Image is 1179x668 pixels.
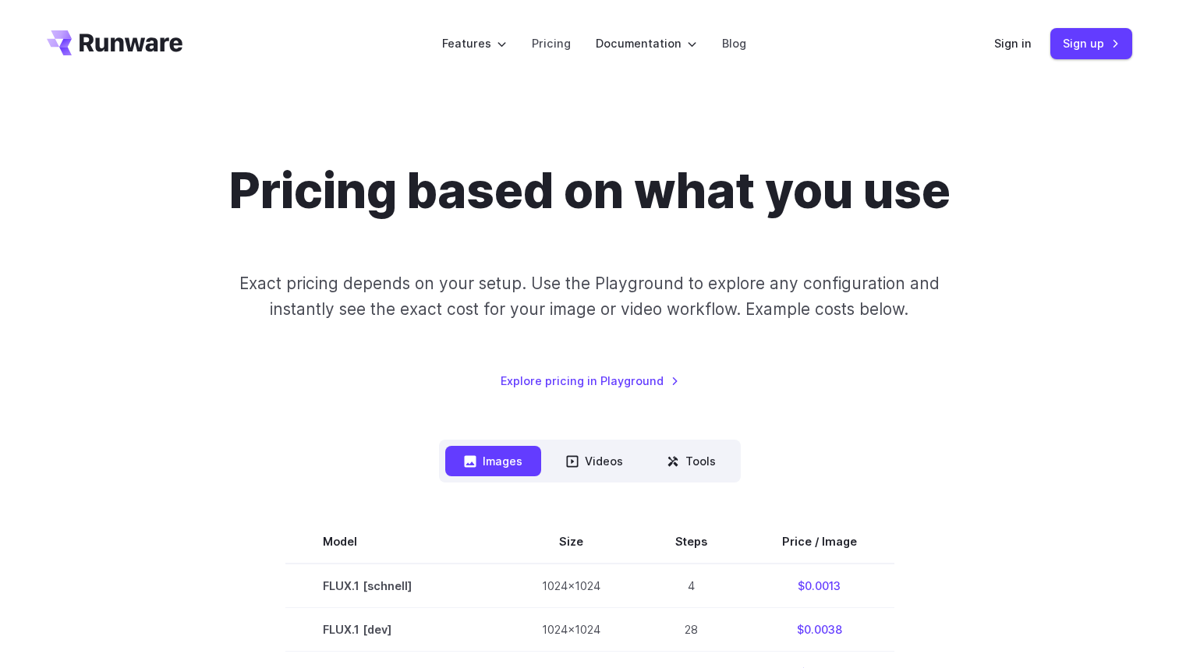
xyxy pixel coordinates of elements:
label: Features [442,34,507,52]
button: Tools [648,446,735,476]
td: 28 [638,608,745,652]
h1: Pricing based on what you use [229,162,951,221]
th: Price / Image [745,520,894,564]
td: FLUX.1 [schnell] [285,564,505,608]
a: Sign in [994,34,1032,52]
td: $0.0038 [745,608,894,652]
td: $0.0013 [745,564,894,608]
a: Sign up [1050,28,1132,58]
a: Blog [722,34,746,52]
label: Documentation [596,34,697,52]
th: Size [505,520,638,564]
td: 1024x1024 [505,608,638,652]
td: 4 [638,564,745,608]
th: Model [285,520,505,564]
p: Exact pricing depends on your setup. Use the Playground to explore any configuration and instantl... [210,270,969,323]
a: Pricing [532,34,571,52]
td: 1024x1024 [505,564,638,608]
th: Steps [638,520,745,564]
td: FLUX.1 [dev] [285,608,505,652]
a: Go to / [47,30,182,55]
button: Images [445,446,541,476]
a: Explore pricing in Playground [501,372,679,390]
button: Videos [547,446,642,476]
